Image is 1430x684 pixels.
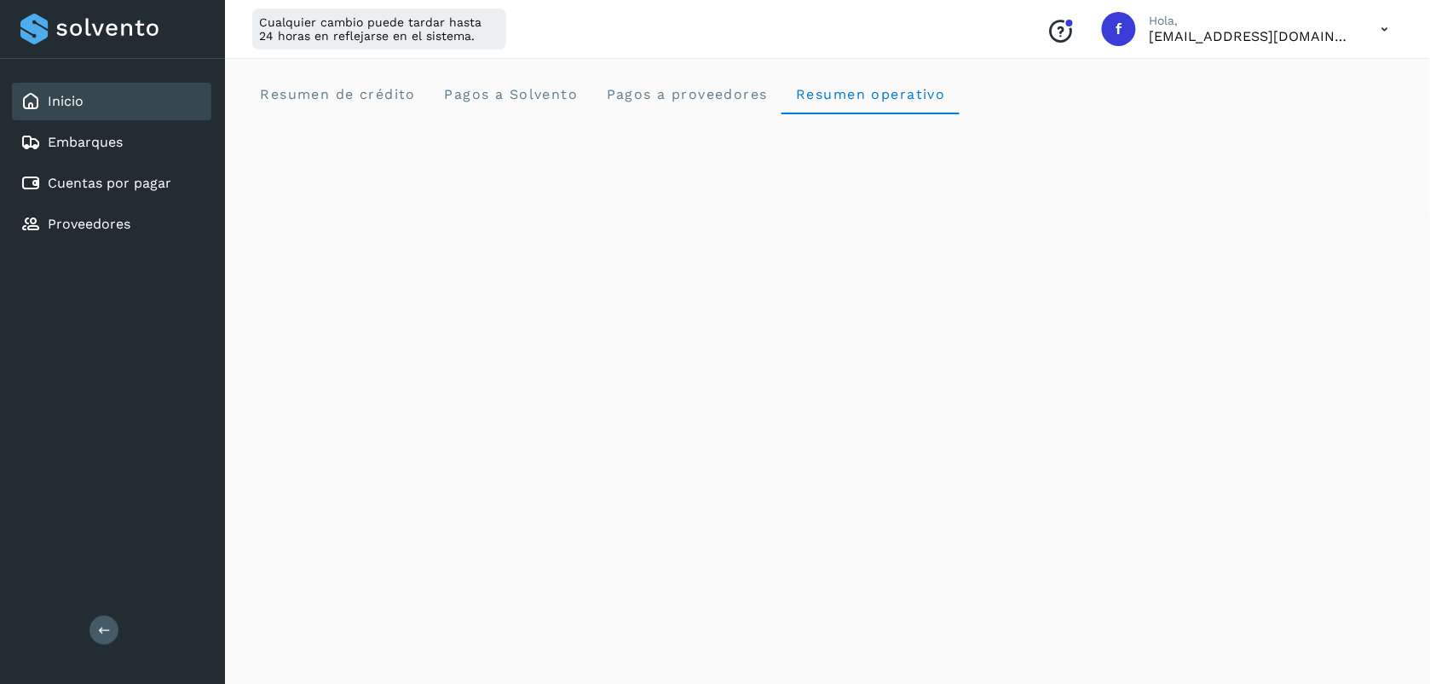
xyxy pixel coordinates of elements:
[259,86,416,102] span: Resumen de crédito
[12,165,211,202] div: Cuentas por pagar
[12,83,211,120] div: Inicio
[1150,28,1354,44] p: fepadilla@niagarawater.com
[48,134,123,150] a: Embarques
[252,9,506,49] div: Cualquier cambio puede tardar hasta 24 horas en reflejarse en el sistema.
[12,124,211,161] div: Embarques
[12,206,211,243] div: Proveedores
[795,86,946,102] span: Resumen operativo
[48,216,130,232] a: Proveedores
[443,86,578,102] span: Pagos a Solvento
[48,93,84,109] a: Inicio
[605,86,768,102] span: Pagos a proveedores
[48,175,171,191] a: Cuentas por pagar
[1150,14,1354,28] p: Hola,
